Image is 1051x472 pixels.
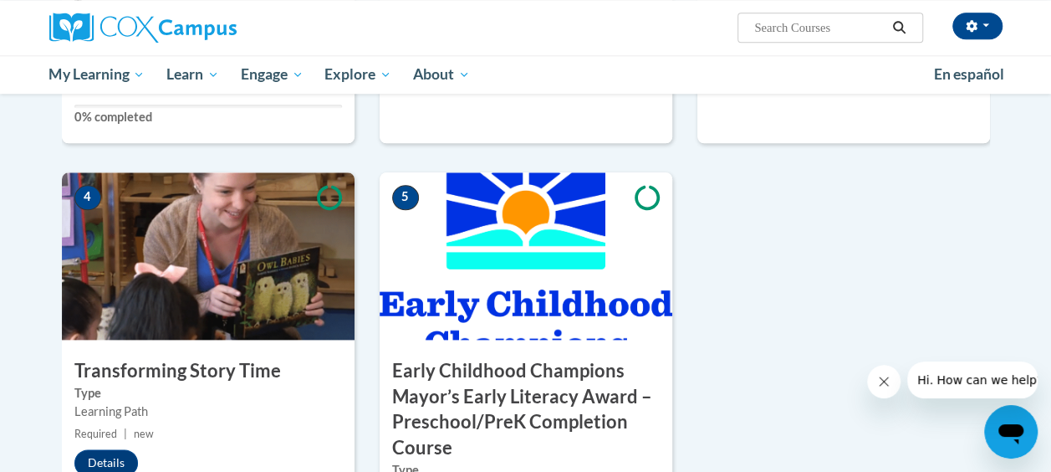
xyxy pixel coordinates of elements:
a: Cox Campus [49,13,350,43]
span: Explore [324,64,391,85]
span: Hi. How can we help? [10,12,135,25]
a: Explore [314,55,402,94]
img: Course Image [380,172,672,340]
span: En español [934,65,1004,83]
span: About [413,64,470,85]
span: 4 [74,185,101,210]
span: My Learning [48,64,145,85]
span: | [124,428,127,440]
div: Learning Path [74,403,342,421]
img: Course Image [62,172,355,340]
h3: Transforming Story Time [62,358,355,384]
span: Learn [166,64,219,85]
span: Engage [241,64,304,85]
img: Cox Campus [49,13,237,43]
div: Main menu [37,55,1015,94]
span: 5 [392,185,419,210]
a: My Learning [38,55,156,94]
button: Search [886,18,911,38]
iframe: Button to launch messaging window [984,405,1038,459]
input: Search Courses [753,18,886,38]
a: Learn [156,55,230,94]
label: 0% completed [74,108,342,126]
iframe: Close message [867,365,900,398]
label: Type [74,384,342,403]
button: Account Settings [952,13,1003,39]
span: Required [74,428,117,440]
h3: Early Childhood Champions Mayor’s Early Literacy Award – Preschool/PreK Completion Course [380,358,672,461]
a: About [402,55,481,94]
span: new [134,428,154,440]
a: Engage [230,55,314,94]
iframe: Message from company [907,362,1038,398]
a: En español [923,57,1015,92]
